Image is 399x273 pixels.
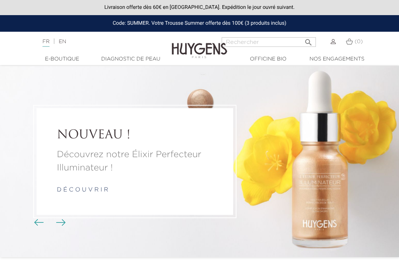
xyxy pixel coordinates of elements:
i:  [304,36,313,45]
button:  [302,35,315,45]
a: Découvrez notre Élixir Perfecteur Illuminateur ! [57,148,213,175]
div: Boutons du carrousel [37,217,61,228]
a: NOUVEAU ! [57,128,213,142]
input: Rechercher [222,37,316,47]
a: FR [42,39,50,47]
span: (0) [355,39,363,44]
a: Nos engagements [303,55,371,63]
a: Officine Bio [234,55,303,63]
img: Huygens [172,31,227,59]
div: | [39,37,161,46]
a: EN [59,39,66,44]
a: E-Boutique [28,55,96,63]
a: Diagnostic de peau [96,55,165,63]
a: d é c o u v r i r [57,187,108,193]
